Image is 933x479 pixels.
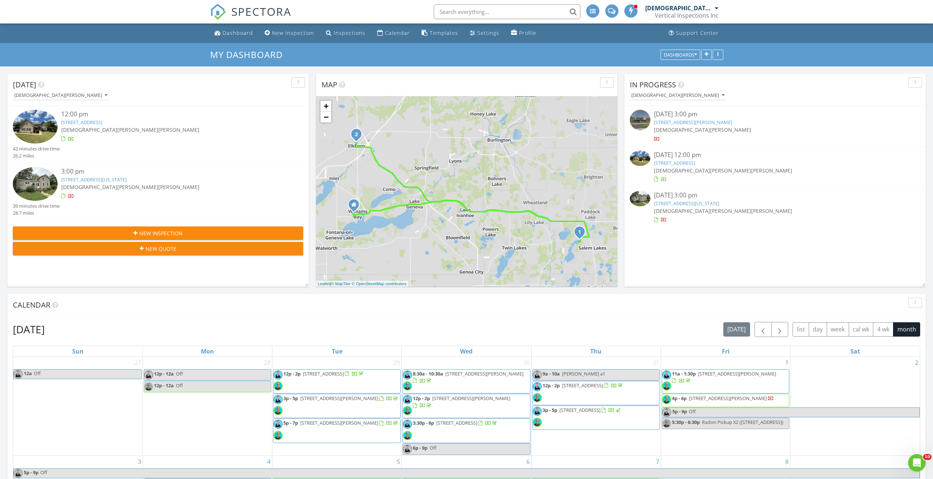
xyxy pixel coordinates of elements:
[662,408,671,417] img: photo_w_background.jpg
[403,394,530,418] a: 12p - 2p [STREET_ADDRESS][PERSON_NAME]
[316,281,408,287] div: |
[784,357,790,369] a: Go to August 1, 2025
[662,394,789,407] a: 4p - 6p [STREET_ADDRESS][PERSON_NAME]
[210,48,289,61] a: My Dashboard
[395,456,401,468] a: Go to August 5, 2025
[283,370,301,377] span: 12p - 2p
[533,393,542,402] img: untitled_design.png
[403,418,530,443] a: 3:30p - 6p [STREET_ADDRESS]
[430,29,458,36] div: Templates
[355,132,358,137] i: 2
[533,418,542,427] img: untitled_design.png
[403,381,412,391] img: untitled_design.png
[352,282,407,286] a: © OpenStreetMap contributors
[630,150,920,183] a: [DATE] 12:00 pm [STREET_ADDRESS] [DEMOGRAPHIC_DATA][PERSON_NAME][PERSON_NAME]
[654,200,719,207] a: [STREET_ADDRESS][US_STATE]
[223,29,253,36] div: Dashboard
[133,357,143,369] a: Go to July 27, 2025
[413,395,430,402] span: 12p - 2p
[662,370,671,380] img: photo_w_background.jpg
[630,191,920,224] a: [DATE] 3:00 pm [STREET_ADDRESS][US_STATE] [DEMOGRAPHIC_DATA][PERSON_NAME][PERSON_NAME]
[630,110,920,142] a: [DATE] 3:00 pm [STREET_ADDRESS][PERSON_NAME] [DEMOGRAPHIC_DATA][PERSON_NAME]
[467,26,502,40] a: Settings
[61,176,126,183] a: [STREET_ADDRESS][US_STATE]
[403,406,412,415] img: untitled_design.png
[13,210,60,217] div: 28.7 miles
[654,110,896,119] div: [DATE] 3:00 pm
[533,370,542,380] img: photo_w_background.jpg
[559,407,600,413] span: [STREET_ADDRESS]
[320,112,331,123] a: Zoom out
[71,346,85,356] a: Sunday
[413,420,434,426] span: 3:30p - 6p
[771,322,789,337] button: Next month
[672,408,687,417] span: 5p - 9p
[283,395,399,402] a: 3p - 5p [STREET_ADDRESS][PERSON_NAME]
[662,395,671,404] img: untitled_design.png
[318,282,330,286] a: Leaflet
[525,456,531,468] a: Go to August 6, 2025
[661,357,790,456] td: Go to August 1, 2025
[210,10,291,25] a: SPECTORA
[143,357,272,456] td: Go to July 28, 2025
[578,230,581,235] i: 1
[272,357,402,456] td: Go to July 29, 2025
[532,381,660,405] a: 12p - 2p [STREET_ADDRESS]
[61,119,102,126] a: [STREET_ADDRESS]
[322,80,337,90] span: Map
[323,26,368,40] a: Inspections
[273,370,283,380] img: photo_w_background.jpg
[754,322,772,337] button: Previous month
[136,456,143,468] a: Go to August 3, 2025
[413,420,498,426] a: 3:30p - 6p [STREET_ADDRESS]
[543,407,621,413] a: 3p - 5p [STREET_ADDRESS]
[873,322,893,337] button: 4 wk
[273,420,283,429] img: photo_w_background.jpg
[23,469,39,478] span: 5p - 9p
[330,346,344,356] a: Tuesday
[672,395,687,402] span: 4p - 6p
[273,431,283,440] img: untitled_design.png
[283,395,298,402] span: 3p - 5p
[273,394,401,418] a: 3p - 5p [STREET_ADDRESS][PERSON_NAME]
[580,232,584,236] div: 9124 262nd Ave, Salem Lakes, WI 53168
[403,369,530,393] a: 8:30a - 10:30a [STREET_ADDRESS][PERSON_NAME]
[262,26,317,40] a: New Inspection
[139,229,183,237] span: New Inspection
[533,407,542,416] img: photo_w_background.jpg
[654,160,695,166] a: [STREET_ADDRESS]
[445,370,524,377] span: [STREET_ADDRESS][PERSON_NAME]
[630,80,676,90] span: In Progress
[784,456,790,468] a: Go to August 8, 2025
[630,191,650,206] img: 9363319%2Fcover_photos%2F6Uk6HKOBzw7acxxH7Y7z%2Fsmall.jpg
[702,419,783,425] span: Radon Pickup X2 ([STREET_ADDRESS])
[273,381,283,391] img: untitled_design.png
[13,110,58,143] img: 9370574%2Fcover_photos%2FuGXuQ7FQ2y2PbnWAt8cT%2Fsmall.jpg
[654,207,751,214] span: [DEMOGRAPHIC_DATA][PERSON_NAME]
[532,406,660,430] a: 3p - 5p [STREET_ADDRESS]
[413,370,524,384] a: 8:30a - 10:30a [STREET_ADDRESS][PERSON_NAME]
[403,431,412,440] img: untitled_design.png
[662,369,789,393] a: 11a - 1:30p [STREET_ADDRESS][PERSON_NAME]
[672,395,774,402] a: 4p - 6p [STREET_ADDRESS][PERSON_NAME]
[672,370,696,377] span: 11a - 1:30p
[144,370,153,380] img: photo_w_background.jpg
[334,29,366,36] div: Inspections
[531,357,661,456] td: Go to July 31, 2025
[283,420,298,426] span: 5p - 7p
[790,357,920,456] td: Go to August 2, 2025
[419,26,461,40] a: Templates
[662,381,671,391] img: untitled_design.png
[13,167,303,217] a: 3:00 pm [STREET_ADDRESS][US_STATE] [DEMOGRAPHIC_DATA][PERSON_NAME][PERSON_NAME] 39 minutes drive ...
[430,444,437,451] span: Off
[651,357,661,369] a: Go to July 31, 2025
[676,29,719,36] div: Support Center
[689,395,767,402] span: [STREET_ADDRESS][PERSON_NAME]
[231,4,291,19] span: SPECTORA
[631,93,724,98] div: [DEMOGRAPHIC_DATA][PERSON_NAME]
[199,346,216,356] a: Monday
[13,167,58,200] img: 9363319%2Fcover_photos%2F6Uk6HKOBzw7acxxH7Y7z%2Fsmall.jpg
[13,300,50,310] span: Calendar
[459,346,474,356] a: Wednesday
[413,444,427,451] span: 6p - 9p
